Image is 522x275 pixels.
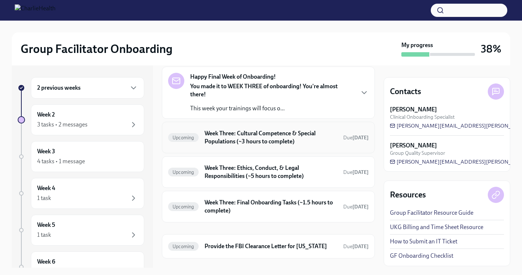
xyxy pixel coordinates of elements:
div: 4 tasks • 1 message [37,157,85,165]
h6: Provide the FBI Clearance Letter for [US_STATE] [205,242,337,250]
h3: 38% [481,42,501,56]
h2: Group Facilitator Onboarding [21,42,173,56]
span: September 9th, 2025 09:00 [343,243,369,250]
a: Week 34 tasks • 1 message [18,141,144,172]
strong: [DATE] [352,169,369,175]
span: August 23rd, 2025 09:00 [343,203,369,210]
strong: You made it to WEEK THREE of onboarding! You're almost there! [190,83,338,98]
div: 1 task [37,231,51,239]
h6: Week 3 [37,147,55,156]
span: August 25th, 2025 09:00 [343,134,369,141]
a: UpcomingProvide the FBI Clearance Letter for [US_STATE]Due[DATE] [168,240,369,252]
strong: [DATE] [352,135,369,141]
span: Group Quality Supervisor [390,150,445,157]
h6: Week 6 [37,258,55,266]
strong: My progress [401,41,433,49]
a: UpcomingWeek Three: Cultural Competence & Special Populations (~3 hours to complete)Due[DATE] [168,128,369,147]
a: Week 51 task [18,215,144,246]
span: Upcoming [168,204,199,210]
a: Group Facilitator Resource Guide [390,209,473,217]
span: August 25th, 2025 09:00 [343,169,369,176]
p: This week your trainings will focus o... [190,104,354,113]
span: Upcoming [168,169,199,175]
h6: Week Three: Final Onboarding Tasks (~1.5 hours to complete) [205,199,337,215]
span: Clinical Onboarding Specialist [390,114,455,121]
a: UpcomingWeek Three: Ethics, Conduct, & Legal Responsibilities (~5 hours to complete)Due[DATE] [168,162,369,182]
h6: Week 2 [37,111,55,119]
div: 1 task [37,194,51,202]
strong: [PERSON_NAME] [390,142,437,150]
div: 3 tasks • 2 messages [37,121,88,129]
strong: [DATE] [352,204,369,210]
a: UpcomingWeek Three: Final Onboarding Tasks (~1.5 hours to complete)Due[DATE] [168,197,369,216]
strong: Happy Final Week of Onboarding! [190,73,276,81]
div: 2 previous weeks [31,77,144,99]
strong: [PERSON_NAME] [390,106,437,114]
a: UKG Billing and Time Sheet Resource [390,223,483,231]
h6: Week Three: Cultural Competence & Special Populations (~3 hours to complete) [205,129,337,146]
img: CharlieHealth [15,4,56,16]
span: Due [343,243,369,250]
h6: Week 4 [37,184,55,192]
span: Due [343,204,369,210]
h6: Week 5 [37,221,55,229]
span: Upcoming [168,135,199,140]
h6: Week Three: Ethics, Conduct, & Legal Responsibilities (~5 hours to complete) [205,164,337,180]
span: Due [343,169,369,175]
a: Week 41 task [18,178,144,209]
a: GF Onboarding Checklist [390,252,453,260]
strong: [DATE] [352,243,369,250]
h4: Resources [390,189,426,200]
span: Upcoming [168,244,199,249]
a: Week 23 tasks • 2 messages [18,104,144,135]
h4: Contacts [390,86,421,97]
span: Due [343,135,369,141]
a: How to Submit an IT Ticket [390,238,457,246]
h6: 2 previous weeks [37,84,81,92]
